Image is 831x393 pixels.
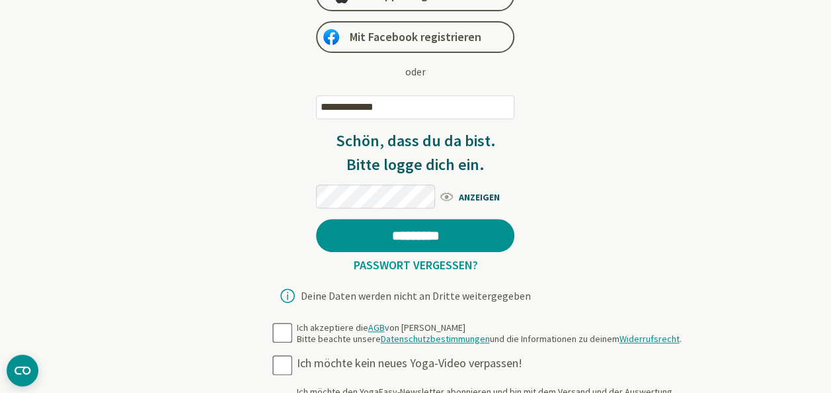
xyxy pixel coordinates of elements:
[296,322,681,345] div: Ich akzeptiere die von [PERSON_NAME] Bitte beachte unsere und die Informationen zu deinem .
[7,355,38,386] button: CMP-Widget öffnen
[300,290,530,301] div: Deine Daten werden nicht an Dritte weitergegeben
[405,64,426,79] div: oder
[350,29,481,45] span: Mit Facebook registrieren
[296,356,688,371] div: Ich möchte kein neues Yoga-Video verpassen!
[348,257,483,273] a: Passwort vergessen?
[316,21,514,53] a: Mit Facebook registrieren
[619,333,679,345] a: Widerrufsrecht
[438,188,514,204] span: ANZEIGEN
[368,322,384,333] a: AGB
[380,333,489,345] a: Datenschutzbestimmungen
[316,129,514,177] h3: Schön, dass du da bist. Bitte logge dich ein.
